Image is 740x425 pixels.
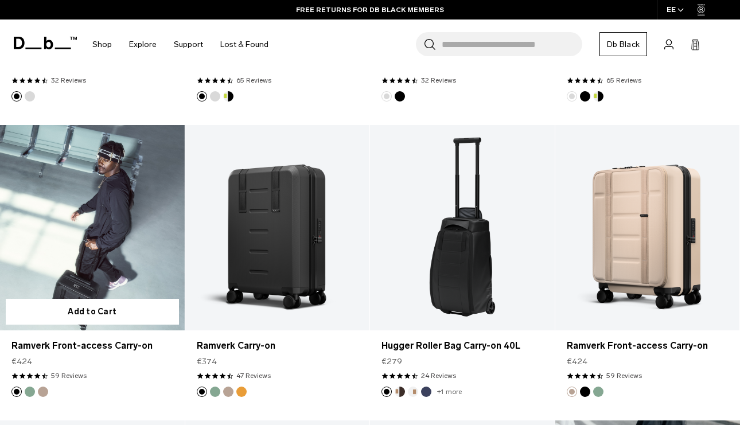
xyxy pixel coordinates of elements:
button: Parhelion Orange [236,387,247,397]
a: Shop [92,24,112,65]
button: Db x New Amsterdam Surf Association [223,91,233,102]
nav: Main Navigation [84,20,277,69]
span: €424 [11,356,32,368]
button: Blue Hour [421,387,431,397]
button: Cappuccino [395,387,405,397]
a: Hugger Roller Bag Carry-on 40L [381,339,543,353]
a: Ramverk Carry-on [197,339,359,353]
button: Green Ray [25,387,35,397]
button: Black Out [580,387,590,397]
a: FREE RETURNS FOR DB BLACK MEMBERS [296,5,444,15]
a: Ramverk Front-access Carry-on [11,339,173,353]
a: 59 reviews [606,371,642,381]
button: Add to Cart [6,299,179,325]
button: Fogbow Beige [567,387,577,397]
button: Black Out [395,91,405,102]
a: Support [174,24,203,65]
button: Black Out [11,387,22,397]
span: €374 [197,356,217,368]
a: Db Black [599,32,647,56]
a: 65 reviews [606,75,641,85]
button: Db x New Amsterdam Surf Association [593,91,603,102]
button: Silver [210,91,220,102]
a: +1 more [437,388,462,396]
button: Oatmilk [408,387,418,397]
a: 59 reviews [51,371,87,381]
button: Black Out [11,91,22,102]
a: Ramverk Front-access Carry-on [555,125,740,330]
button: Fogbow Beige [38,387,48,397]
button: Silver [381,91,392,102]
button: Silver [25,91,35,102]
a: 24 reviews [421,371,456,381]
a: Ramverk Carry-on [185,125,370,330]
a: Ramverk Front-access Carry-on [567,339,729,353]
a: Hugger Roller Bag Carry-on 40L [370,125,555,330]
button: Black Out [381,387,392,397]
button: Silver [567,91,577,102]
a: 47 reviews [236,371,271,381]
button: Fogbow Beige [223,387,233,397]
button: Green Ray [210,387,220,397]
a: 32 reviews [421,75,456,85]
a: 32 reviews [51,75,86,85]
a: Explore [129,24,157,65]
button: Black Out [197,91,207,102]
span: €424 [567,356,587,368]
a: Lost & Found [220,24,268,65]
button: Black Out [580,91,590,102]
button: Black Out [197,387,207,397]
span: €279 [381,356,402,368]
button: Green Ray [593,387,603,397]
a: 65 reviews [236,75,271,85]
